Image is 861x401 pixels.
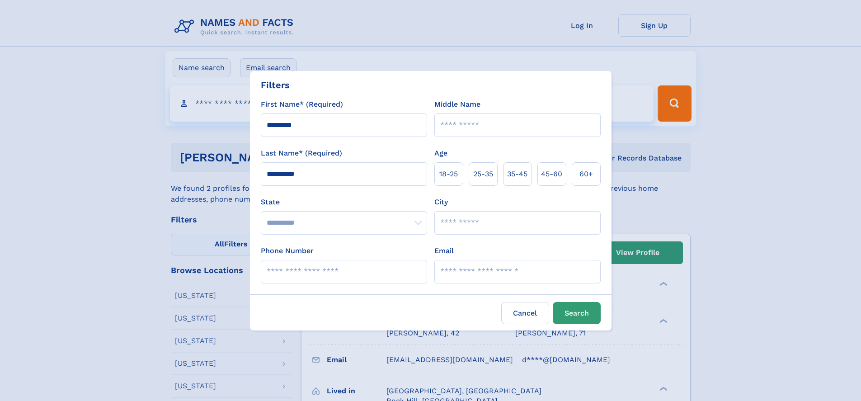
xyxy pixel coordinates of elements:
span: 35‑45 [507,169,527,179]
button: Search [553,302,601,324]
label: State [261,197,427,208]
label: Cancel [501,302,549,324]
label: Age [434,148,447,159]
label: First Name* (Required) [261,99,343,110]
span: 45‑60 [541,169,562,179]
label: Middle Name [434,99,480,110]
label: City [434,197,448,208]
label: Email [434,245,454,256]
span: 60+ [579,169,593,179]
label: Last Name* (Required) [261,148,342,159]
span: 25‑35 [473,169,493,179]
span: 18‑25 [439,169,458,179]
label: Phone Number [261,245,314,256]
div: Filters [261,78,290,92]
